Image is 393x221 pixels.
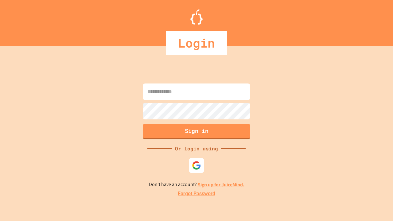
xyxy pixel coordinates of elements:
[143,124,250,139] button: Sign in
[198,181,244,188] a: Sign up for JuiceMind.
[172,145,221,152] div: Or login using
[190,9,203,25] img: Logo.svg
[178,190,215,197] a: Forgot Password
[149,181,244,188] p: Don't have an account?
[166,31,227,55] div: Login
[192,161,201,170] img: google-icon.svg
